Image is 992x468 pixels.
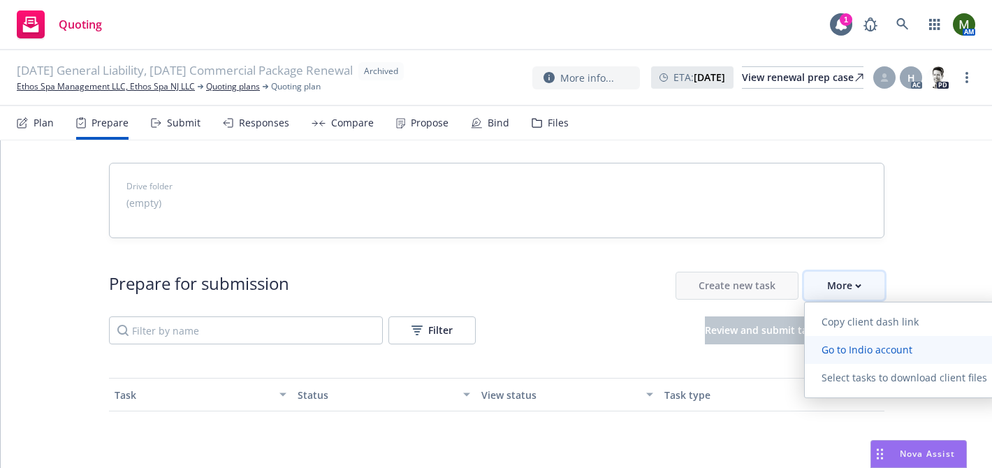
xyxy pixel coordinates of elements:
[11,5,108,44] a: Quoting
[705,316,884,344] button: Review and submit tasks to the client
[481,388,639,402] div: View status
[206,80,260,93] a: Quoting plans
[804,272,884,300] button: More
[827,272,861,299] div: More
[126,180,867,193] span: Drive folder
[411,117,448,129] div: Propose
[805,343,929,356] span: Go to Indio account
[907,71,915,85] span: H
[532,66,640,89] button: More info...
[870,440,967,468] button: Nova Assist
[109,272,289,300] div: Prepare for submission
[694,71,725,84] strong: [DATE]
[659,378,843,411] button: Task type
[292,378,476,411] button: Status
[664,388,822,402] div: Task type
[742,67,863,88] div: View renewal prep case
[476,378,659,411] button: View status
[560,71,614,85] span: More info...
[271,80,321,93] span: Quoting plan
[126,196,161,210] span: (empty)
[840,13,852,26] div: 1
[805,315,935,328] span: Copy client dash link
[109,378,293,411] button: Task
[17,62,353,80] span: [DATE] General Liability, [DATE] Commercial Package Renewal
[298,388,455,402] div: Status
[411,317,453,344] div: Filter
[921,10,949,38] a: Switch app
[871,441,889,467] div: Drag to move
[900,448,955,460] span: Nova Assist
[958,69,975,86] a: more
[331,117,374,129] div: Compare
[115,388,272,402] div: Task
[856,10,884,38] a: Report a Bug
[167,117,200,129] div: Submit
[109,316,383,344] input: Filter by name
[705,323,884,337] span: Review and submit tasks to the client
[548,117,569,129] div: Files
[673,70,725,85] span: ETA :
[742,66,863,89] a: View renewal prep case
[92,117,129,129] div: Prepare
[59,19,102,30] span: Quoting
[488,117,509,129] div: Bind
[676,272,798,300] button: Create new task
[364,65,398,78] span: Archived
[34,117,54,129] div: Plan
[388,316,476,344] button: Filter
[926,66,949,89] img: photo
[17,80,195,93] a: Ethos Spa Management LLC, Ethos Spa NJ LLC
[239,117,289,129] div: Responses
[953,13,975,36] img: photo
[889,10,917,38] a: Search
[699,279,775,292] span: Create new task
